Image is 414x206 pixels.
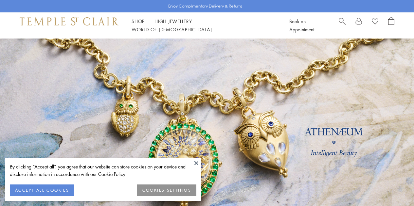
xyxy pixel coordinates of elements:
button: ACCEPT ALL COOKIES [10,184,74,196]
button: COOKIES SETTINGS [137,184,196,196]
a: Book an Appointment [289,18,314,33]
a: Open Shopping Bag [388,17,394,34]
div: By clicking “Accept all”, you agree that our website can store cookies on your device and disclos... [10,163,196,178]
a: High JewelleryHigh Jewellery [154,18,192,24]
a: World of [DEMOGRAPHIC_DATA]World of [DEMOGRAPHIC_DATA] [132,26,212,33]
a: View Wishlist [372,17,378,27]
nav: Main navigation [132,17,275,34]
iframe: Gorgias live chat messenger [381,175,407,199]
a: ShopShop [132,18,145,24]
a: Search [339,17,346,34]
img: Temple St. Clair [20,17,118,25]
p: Enjoy Complimentary Delivery & Returns [168,3,243,9]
